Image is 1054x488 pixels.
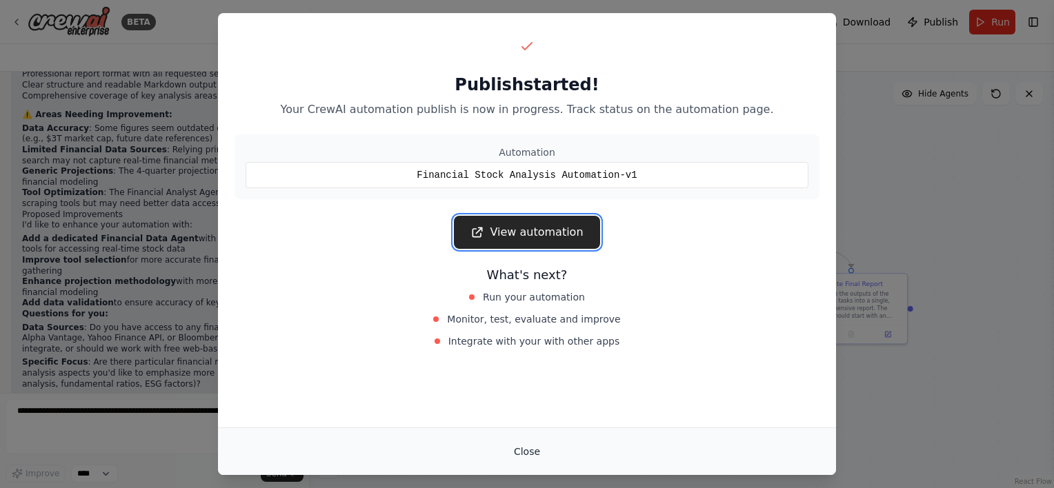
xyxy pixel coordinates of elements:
span: Run your automation [483,290,585,304]
p: Your CrewAI automation publish is now in progress. Track status on the automation page. [235,101,819,118]
span: Monitor, test, evaluate and improve [447,312,620,326]
h2: Publish started! [235,74,819,96]
div: Financial Stock Analysis Automation-v1 [246,162,808,188]
span: Integrate with your with other apps [448,334,620,348]
button: Close [503,439,551,464]
div: Automation [246,145,808,159]
h3: What's next? [235,265,819,285]
a: View automation [454,216,599,249]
